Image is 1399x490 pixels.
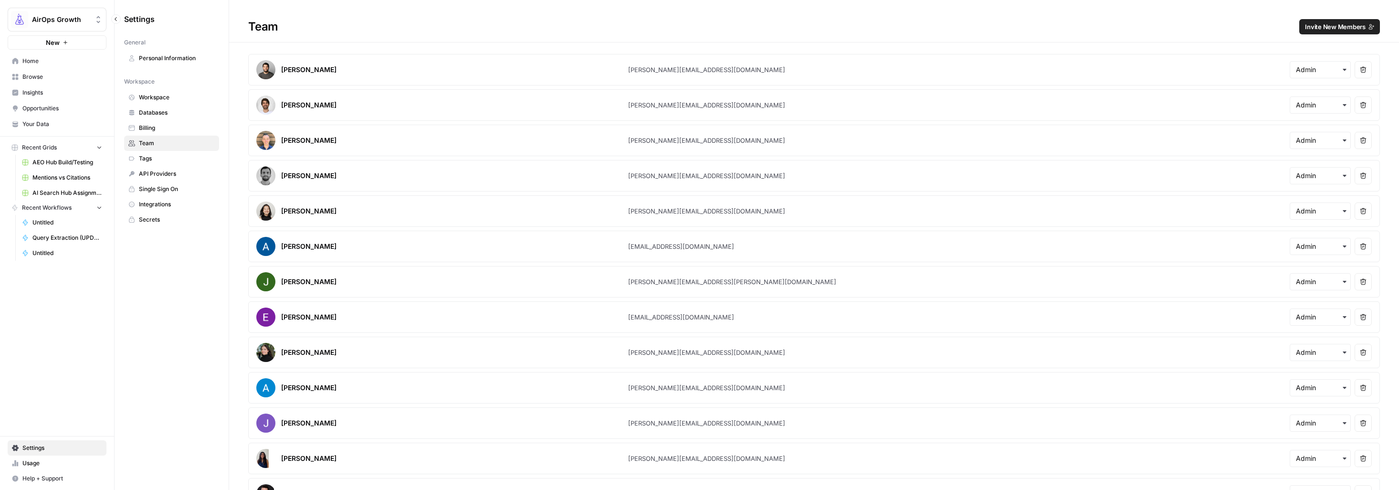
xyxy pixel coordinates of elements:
[281,100,337,110] div: [PERSON_NAME]
[281,206,337,216] div: [PERSON_NAME]
[281,65,337,75] div: [PERSON_NAME]
[628,136,785,145] div: [PERSON_NAME][EMAIL_ADDRESS][DOMAIN_NAME]
[628,65,785,75] div: [PERSON_NAME][EMAIL_ADDRESS][DOMAIN_NAME]
[32,234,102,242] span: Query Extraction (UPDATES EXISTING RECORD - Do not alter)
[256,272,275,291] img: avatar
[124,120,219,136] a: Billing
[256,96,275,115] img: avatar
[22,73,102,81] span: Browse
[139,170,215,178] span: API Providers
[1299,19,1380,34] button: Invite New Members
[139,93,215,102] span: Workspace
[1296,312,1345,322] input: Admin
[281,418,337,428] div: [PERSON_NAME]
[1296,242,1345,251] input: Admin
[8,201,106,215] button: Recent Workflows
[139,154,215,163] span: Tags
[8,8,106,32] button: Workspace: AirOps Growth
[256,202,275,221] img: avatar
[139,124,215,132] span: Billing
[281,136,337,145] div: [PERSON_NAME]
[281,312,337,322] div: [PERSON_NAME]
[18,155,106,170] a: AEO Hub Build/Testing
[124,197,219,212] a: Integrations
[139,185,215,193] span: Single Sign On
[18,245,106,261] a: Untitled
[32,15,90,24] span: AirOps Growth
[281,383,337,393] div: [PERSON_NAME]
[1296,171,1345,181] input: Admin
[124,13,155,25] span: Settings
[281,171,337,181] div: [PERSON_NAME]
[1296,277,1345,287] input: Admin
[256,378,275,397] img: avatar
[628,418,785,428] div: [PERSON_NAME][EMAIL_ADDRESS][DOMAIN_NAME]
[8,456,106,471] a: Usage
[281,348,337,357] div: [PERSON_NAME]
[8,53,106,69] a: Home
[32,189,102,197] span: AI Search Hub Assignments
[256,237,275,256] img: avatar
[11,11,28,28] img: AirOps Growth Logo
[124,181,219,197] a: Single Sign On
[628,383,785,393] div: [PERSON_NAME][EMAIL_ADDRESS][DOMAIN_NAME]
[256,308,275,327] img: avatar
[628,242,734,251] div: [EMAIL_ADDRESS][DOMAIN_NAME]
[1296,454,1345,463] input: Admin
[46,38,60,47] span: New
[124,136,219,151] a: Team
[18,215,106,230] a: Untitled
[22,88,102,97] span: Insights
[22,120,102,128] span: Your Data
[628,277,836,287] div: [PERSON_NAME][EMAIL_ADDRESS][PERSON_NAME][DOMAIN_NAME]
[256,449,269,468] img: avatar
[256,414,275,433] img: avatar
[32,173,102,182] span: Mentions vs Citations
[124,151,219,166] a: Tags
[256,343,275,362] img: avatar
[139,108,215,117] span: Databases
[628,171,785,181] div: [PERSON_NAME][EMAIL_ADDRESS][DOMAIN_NAME]
[22,459,102,468] span: Usage
[22,474,102,483] span: Help + Support
[1296,136,1345,145] input: Admin
[124,38,146,47] span: General
[281,277,337,287] div: [PERSON_NAME]
[8,471,106,486] button: Help + Support
[22,57,102,65] span: Home
[124,212,219,227] a: Secrets
[22,104,102,113] span: Opportunities
[8,101,106,116] a: Opportunities
[628,312,734,322] div: [EMAIL_ADDRESS][DOMAIN_NAME]
[281,242,337,251] div: [PERSON_NAME]
[8,69,106,85] a: Browse
[1305,22,1366,32] span: Invite New Members
[139,139,215,148] span: Team
[281,454,337,463] div: [PERSON_NAME]
[22,203,72,212] span: Recent Workflows
[8,117,106,132] a: Your Data
[1296,65,1345,75] input: Admin
[139,215,215,224] span: Secrets
[18,170,106,185] a: Mentions vs Citations
[1296,418,1345,428] input: Admin
[18,230,106,245] a: Query Extraction (UPDATES EXISTING RECORD - Do not alter)
[124,166,219,181] a: API Providers
[256,166,275,185] img: avatar
[8,440,106,456] a: Settings
[8,140,106,155] button: Recent Grids
[124,77,155,86] span: Workspace
[8,85,106,100] a: Insights
[124,51,219,66] a: Personal Information
[628,100,785,110] div: [PERSON_NAME][EMAIL_ADDRESS][DOMAIN_NAME]
[256,131,275,150] img: avatar
[628,454,785,463] div: [PERSON_NAME][EMAIL_ADDRESS][DOMAIN_NAME]
[8,35,106,50] button: New
[1296,348,1345,357] input: Admin
[32,158,102,167] span: AEO Hub Build/Testing
[1296,206,1345,216] input: Admin
[229,19,1399,34] div: Team
[124,90,219,105] a: Workspace
[124,105,219,120] a: Databases
[22,444,102,452] span: Settings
